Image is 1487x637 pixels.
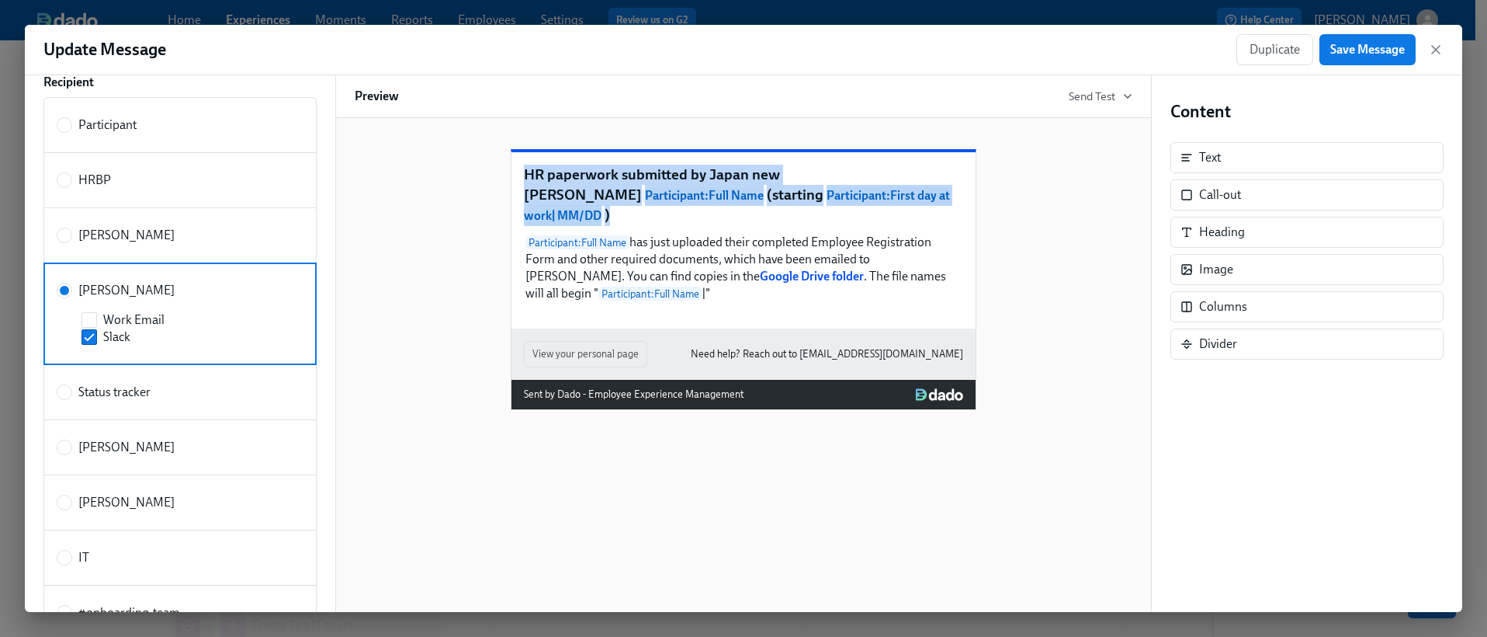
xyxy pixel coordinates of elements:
img: Dado [916,388,963,401]
button: View your personal page [524,341,647,367]
div: Participant:Full Namehas just uploaded their completed Employee Registration Form and other requi... [524,232,963,304]
div: Columns [1170,291,1444,322]
span: [PERSON_NAME] [78,494,175,511]
span: View your personal page [532,346,639,362]
div: Divider [1170,329,1444,360]
div: Columns [1199,298,1247,315]
div: Divider [1199,336,1237,353]
div: Call-out [1170,179,1444,211]
div: Text [1170,142,1444,173]
div: Image [1199,261,1233,278]
h4: Content [1170,100,1444,124]
span: Participant : Full Name [642,187,767,204]
span: IT [78,549,89,566]
span: Slack [103,329,130,346]
a: Need help? Reach out to [EMAIL_ADDRESS][DOMAIN_NAME] [691,346,963,363]
p: HR paperwork submitted by Japan new [PERSON_NAME] (starting ) [524,165,963,226]
div: Text [1199,149,1221,166]
span: HRBP [78,172,111,189]
div: Call-out [1199,186,1241,204]
div: Heading [1170,217,1444,248]
span: [PERSON_NAME] [78,227,175,244]
button: Save Message [1319,34,1416,65]
label: Recipient [43,74,94,91]
span: Work Email [103,312,165,329]
h6: Preview [355,88,399,105]
div: Image [1170,254,1444,285]
span: Status tracker [78,384,151,401]
span: Participant [78,117,137,134]
span: #onboarding-team [78,604,180,621]
button: Send Test [1069,89,1132,104]
span: Save Message [1330,42,1405,57]
span: [PERSON_NAME] [78,439,175,456]
div: Heading [1199,224,1245,241]
h1: Update Message [43,38,166,61]
div: Sent by Dado - Employee Experience Management [524,386,743,403]
button: Duplicate [1236,34,1313,65]
span: Duplicate [1250,42,1300,57]
span: [PERSON_NAME] [78,282,175,299]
